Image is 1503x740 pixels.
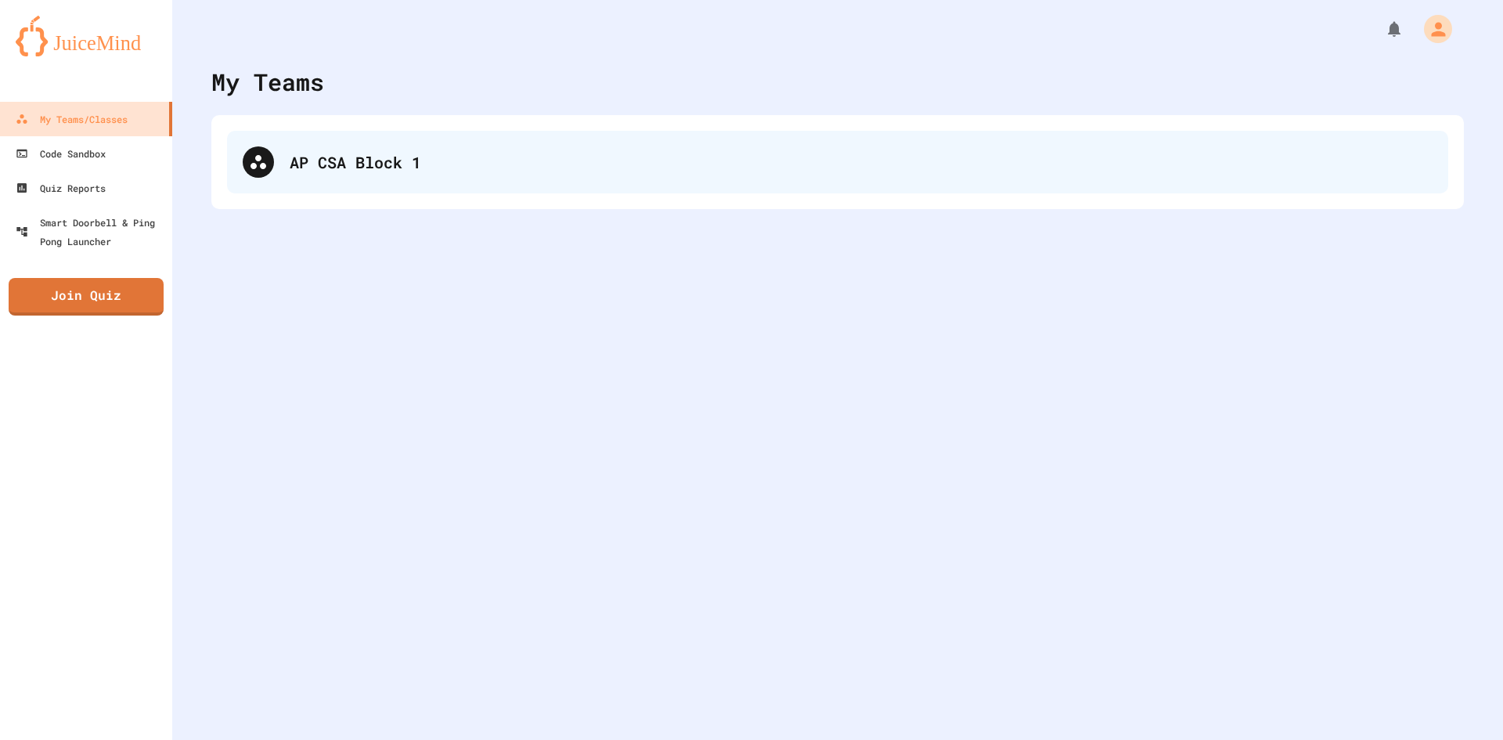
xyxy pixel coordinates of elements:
[211,64,324,99] div: My Teams
[16,16,157,56] img: logo-orange.svg
[227,131,1448,193] div: AP CSA Block 1
[9,278,164,316] a: Join Quiz
[16,179,106,197] div: Quiz Reports
[1356,16,1407,42] div: My Notifications
[290,150,1433,174] div: AP CSA Block 1
[16,110,128,128] div: My Teams/Classes
[16,144,106,163] div: Code Sandbox
[1407,11,1456,47] div: My Account
[16,213,166,251] div: Smart Doorbell & Ping Pong Launcher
